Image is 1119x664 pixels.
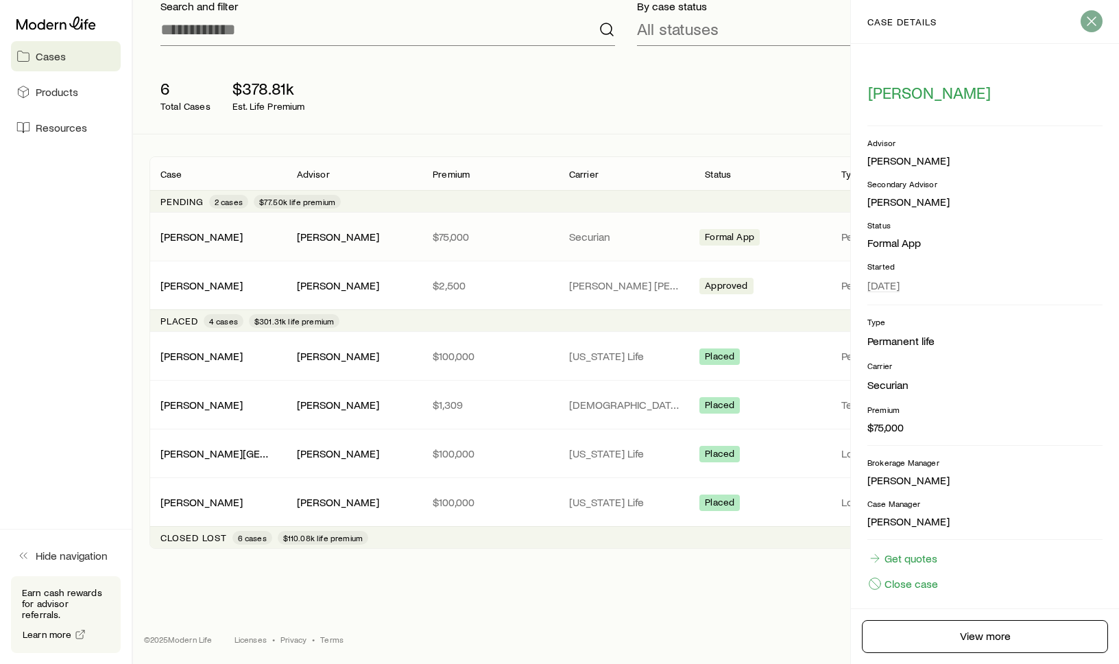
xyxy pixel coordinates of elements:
[160,398,243,412] div: [PERSON_NAME]
[867,82,991,104] button: [PERSON_NAME]
[297,169,330,180] p: Advisor
[868,83,991,102] span: [PERSON_NAME]
[705,231,754,246] span: Formal App
[160,398,243,411] a: [PERSON_NAME]
[841,230,956,244] p: Permanent life
[11,41,121,71] a: Cases
[867,551,938,566] a: Get quotes
[232,101,305,112] p: Est. Life Premium
[234,634,267,645] a: Licenses
[867,236,1103,250] p: Formal App
[569,447,684,460] p: [US_STATE] Life
[841,398,956,412] p: Term life
[867,154,950,168] div: [PERSON_NAME]
[160,230,243,244] div: [PERSON_NAME]
[36,549,108,562] span: Hide navigation
[867,498,1103,509] p: Case Manager
[867,514,1103,528] p: [PERSON_NAME]
[160,79,210,98] p: 6
[160,230,243,243] a: [PERSON_NAME]
[36,49,66,63] span: Cases
[569,495,684,509] p: [US_STATE] Life
[867,404,1103,415] p: Premium
[160,278,243,292] a: [PERSON_NAME]
[149,156,1103,549] div: Client cases
[433,278,547,292] p: $2,500
[160,349,243,364] div: [PERSON_NAME]
[867,195,950,209] div: [PERSON_NAME]
[705,351,734,365] span: Placed
[22,587,110,620] p: Earn cash rewards for advisor referrals.
[36,85,78,99] span: Products
[36,121,87,134] span: Resources
[23,630,72,639] span: Learn more
[160,532,227,543] p: Closed lost
[312,634,315,645] span: •
[705,497,734,511] span: Placed
[297,447,379,461] div: [PERSON_NAME]
[705,399,734,414] span: Placed
[705,448,734,462] span: Placed
[867,420,1103,434] p: $75,000
[160,278,243,293] div: [PERSON_NAME]
[11,576,121,653] div: Earn cash rewards for advisor referrals.Learn more
[160,349,243,362] a: [PERSON_NAME]
[867,178,1103,189] p: Secondary Advisor
[144,634,213,645] p: © 2025 Modern Life
[841,495,956,509] p: Long term care (linked benefit)
[867,220,1103,230] p: Status
[160,169,182,180] p: Case
[867,137,1103,148] p: Advisor
[160,316,198,327] p: Placed
[867,360,1103,371] p: Carrier
[569,169,599,180] p: Carrier
[867,16,937,27] p: case details
[637,19,719,38] p: All statuses
[433,495,547,509] p: $100,000
[433,447,547,460] p: $100,000
[867,457,1103,468] p: Brokerage Manager
[297,398,379,412] div: [PERSON_NAME]
[280,634,306,645] a: Privacy
[160,101,210,112] p: Total Cases
[867,377,1103,393] li: Securian
[705,280,747,294] span: Approved
[867,333,1103,349] li: Permanent life
[297,230,379,244] div: [PERSON_NAME]
[297,349,379,364] div: [PERSON_NAME]
[160,196,204,207] p: Pending
[862,620,1108,653] a: View more
[160,495,243,508] a: [PERSON_NAME]
[215,196,243,207] span: 2 cases
[433,230,547,244] p: $75,000
[569,349,684,363] p: [US_STATE] Life
[238,532,267,543] span: 6 cases
[232,79,305,98] p: $378.81k
[160,447,275,461] div: [PERSON_NAME][GEOGRAPHIC_DATA]
[841,169,863,180] p: Type
[705,169,731,180] p: Status
[867,261,1103,272] p: Started
[160,447,346,460] a: [PERSON_NAME][GEOGRAPHIC_DATA]
[259,196,335,207] span: $77.50k life premium
[867,473,1103,487] p: [PERSON_NAME]
[867,278,900,292] span: [DATE]
[569,278,684,292] p: [PERSON_NAME] [PERSON_NAME]
[569,398,684,412] p: [DEMOGRAPHIC_DATA] General
[272,634,275,645] span: •
[867,576,939,591] button: Close case
[841,349,956,363] p: Permanent life
[11,112,121,143] a: Resources
[11,541,121,571] button: Hide navigation
[841,278,956,292] p: Permanent life
[433,169,470,180] p: Premium
[297,278,379,293] div: [PERSON_NAME]
[160,495,243,510] div: [PERSON_NAME]
[254,316,334,327] span: $301.31k life premium
[209,316,238,327] span: 4 cases
[433,398,547,412] p: $1,309
[320,634,344,645] a: Terms
[433,349,547,363] p: $100,000
[569,230,684,244] p: Securian
[841,447,956,460] p: Long term care (linked benefit)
